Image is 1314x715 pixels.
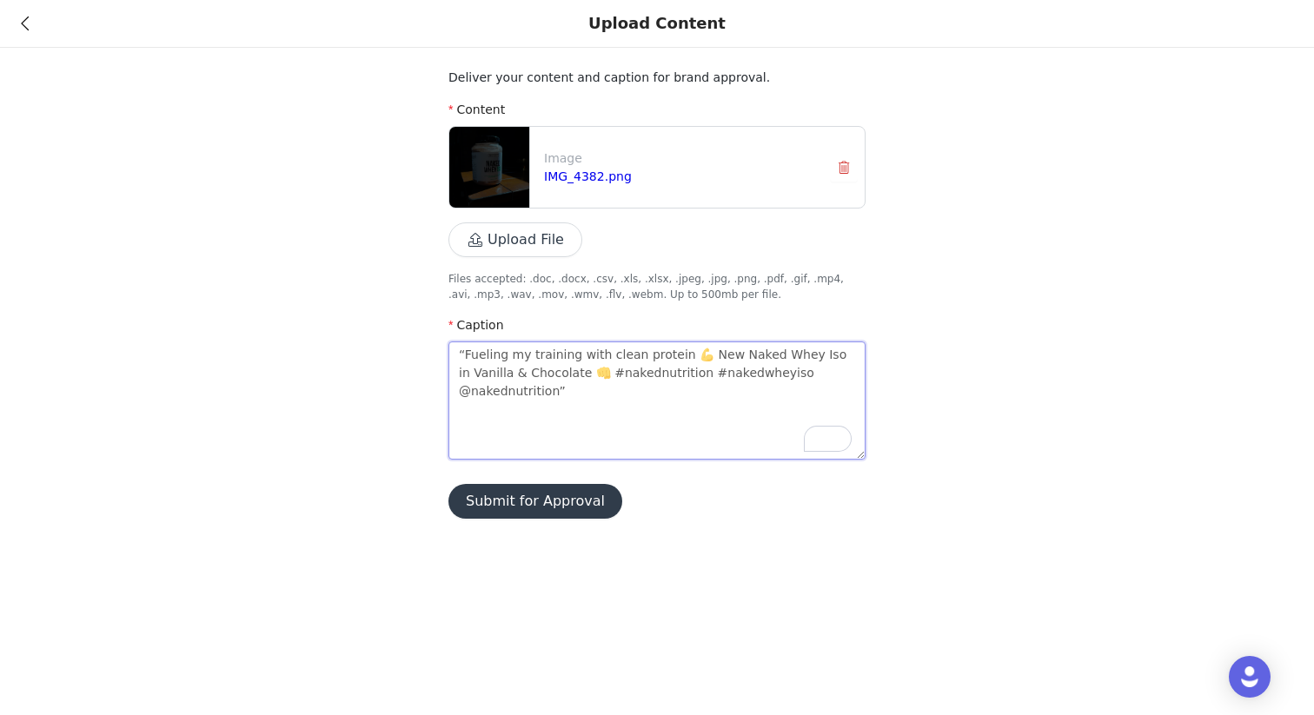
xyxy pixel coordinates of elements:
button: Upload File [448,222,582,257]
div: Upload Content [588,14,726,33]
label: Caption [448,318,504,332]
button: Submit for Approval [448,484,622,519]
div: Open Intercom Messenger [1229,656,1271,698]
p: Deliver your content and caption for brand approval. [448,69,866,87]
img: file [449,127,529,208]
textarea: To enrich screen reader interactions, please activate Accessibility in Grammarly extension settings [448,341,866,460]
a: IMG_4382.png [544,169,632,183]
span: Upload File [448,234,582,248]
label: Content [448,103,505,116]
p: Files accepted: .doc, .docx, .csv, .xls, .xlsx, .jpeg, .jpg, .png, .pdf, .gif, .mp4, .avi, .mp3, ... [448,271,866,302]
p: Image [544,149,816,168]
